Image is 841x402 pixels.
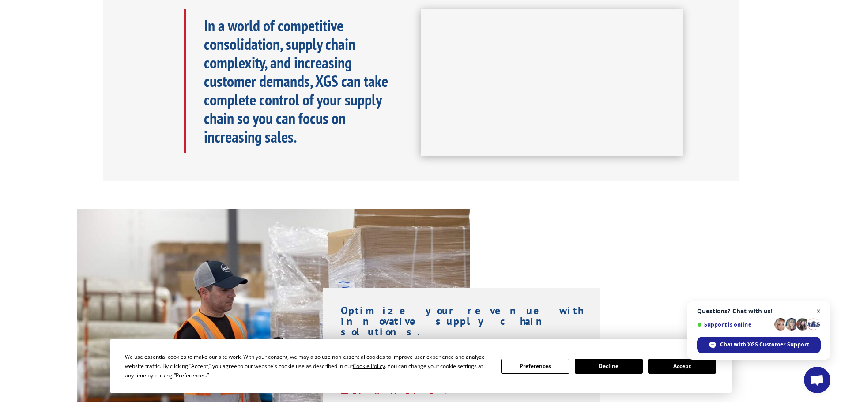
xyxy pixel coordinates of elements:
span: Cookie Policy [353,362,385,370]
b: In a world of competitive consolidation, supply chain complexity, and increasing customer demands... [204,15,388,147]
div: We use essential cookies to make our site work. With your consent, we may also use non-essential ... [125,352,490,380]
span: Questions? Chat with us! [697,308,821,315]
span: Chat with XGS Customer Support [720,341,809,349]
div: Cookie Consent Prompt [110,339,732,393]
span: Preferences [176,372,206,379]
button: Preferences [501,359,569,374]
span: Close chat [813,306,824,317]
div: Open chat [804,367,830,393]
iframe: XGS Logistics Solutions [421,9,683,157]
h1: Optimize your revenue with innovative supply chain solutions. [341,305,583,342]
button: Decline [575,359,643,374]
span: Support is online [697,321,771,328]
button: Accept [648,359,716,374]
div: Chat with XGS Customer Support [697,337,821,353]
